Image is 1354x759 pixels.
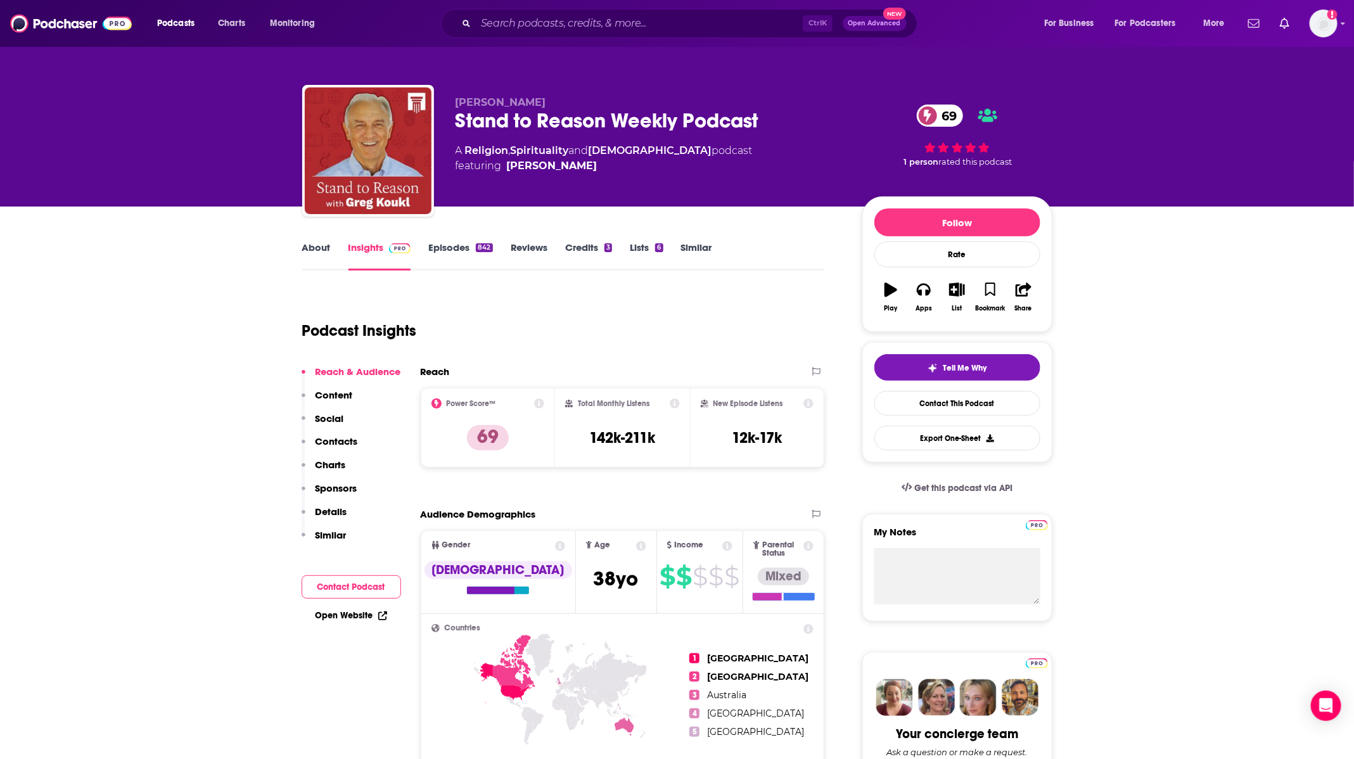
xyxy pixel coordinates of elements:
img: Podchaser Pro [389,243,411,253]
p: Details [316,506,347,518]
button: Play [874,274,907,320]
a: Get this podcast via API [891,473,1023,504]
span: Ctrl K [803,15,833,32]
div: Ask a question or make a request. [887,747,1028,757]
span: New [883,8,906,20]
div: Apps [916,305,932,312]
svg: Add a profile image [1327,10,1338,20]
span: Australia [707,689,746,701]
span: , [509,144,511,156]
a: Spirituality [511,144,569,156]
div: 69 1 personrated this podcast [862,96,1052,175]
button: Open AdvancedNew [843,16,907,31]
h1: Podcast Insights [302,321,417,340]
a: Episodes842 [428,241,492,271]
div: Play [884,305,897,312]
a: About [302,241,331,271]
span: featuring [456,158,753,174]
button: Details [302,506,347,529]
a: InsightsPodchaser Pro [348,241,411,271]
button: Social [302,412,344,436]
img: Jon Profile [1002,679,1038,716]
div: Open Intercom Messenger [1311,691,1341,721]
div: Your concierge team [896,726,1018,742]
div: A podcast [456,143,753,174]
span: Monitoring [270,15,315,32]
button: open menu [1035,13,1110,34]
button: Charts [302,459,346,482]
h2: Reach [421,366,450,378]
a: Show notifications dropdown [1243,13,1265,34]
span: Income [674,541,703,549]
img: Podchaser Pro [1026,520,1048,530]
h2: Power Score™ [447,399,496,408]
button: open menu [261,13,331,34]
a: Greg Koukl [507,158,597,174]
span: For Podcasters [1115,15,1176,32]
span: Get this podcast via API [914,483,1012,494]
p: Reach & Audience [316,366,401,378]
input: Search podcasts, credits, & more... [476,13,803,34]
span: 4 [689,708,699,718]
a: Religion [465,144,509,156]
span: Open Advanced [848,20,901,27]
p: Sponsors [316,482,357,494]
a: Similar [681,241,712,271]
span: $ [709,566,724,587]
span: 3 [689,690,699,700]
a: Charts [210,13,253,34]
span: Countries [445,624,481,632]
div: 842 [476,243,492,252]
img: Sydney Profile [876,679,913,716]
div: Rate [874,241,1040,267]
div: 6 [655,243,663,252]
p: Content [316,389,353,401]
button: tell me why sparkleTell Me Why [874,354,1040,381]
h3: 142k-211k [589,428,655,447]
span: $ [677,566,692,587]
h2: Audience Demographics [421,508,536,520]
button: Share [1007,274,1040,320]
p: Contacts [316,435,358,447]
button: Contact Podcast [302,575,401,599]
a: [DEMOGRAPHIC_DATA] [589,144,712,156]
button: Similar [302,529,347,552]
span: 1 [689,653,699,663]
span: 38 yo [594,566,639,591]
span: $ [725,566,739,587]
button: open menu [148,13,211,34]
h2: Total Monthly Listens [578,399,649,408]
a: Credits3 [565,241,612,271]
label: My Notes [874,526,1040,548]
img: User Profile [1310,10,1338,37]
div: Mixed [758,568,809,585]
button: Bookmark [974,274,1007,320]
button: Reach & Audience [302,366,401,389]
div: [DEMOGRAPHIC_DATA] [425,561,572,579]
span: and [569,144,589,156]
span: 5 [689,727,699,737]
img: Podchaser - Follow, Share and Rate Podcasts [10,11,132,35]
span: 69 [929,105,964,127]
span: 1 person [904,157,939,167]
div: Search podcasts, credits, & more... [453,9,929,38]
button: open menu [1194,13,1241,34]
h3: 12k-17k [732,428,782,447]
span: Logged in as ZoeJethani [1310,10,1338,37]
img: tell me why sparkle [928,363,938,373]
div: Share [1015,305,1032,312]
h2: New Episode Listens [713,399,783,408]
span: Parental Status [762,541,802,558]
span: For Business [1044,15,1094,32]
span: Gender [442,541,471,549]
img: Podchaser Pro [1026,658,1048,668]
a: Stand to Reason Weekly Podcast [305,87,431,214]
button: Export One-Sheet [874,426,1040,450]
button: Content [302,389,353,412]
div: List [952,305,962,312]
a: Contact This Podcast [874,391,1040,416]
span: [GEOGRAPHIC_DATA] [707,708,804,719]
span: $ [693,566,708,587]
p: Charts [316,459,346,471]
